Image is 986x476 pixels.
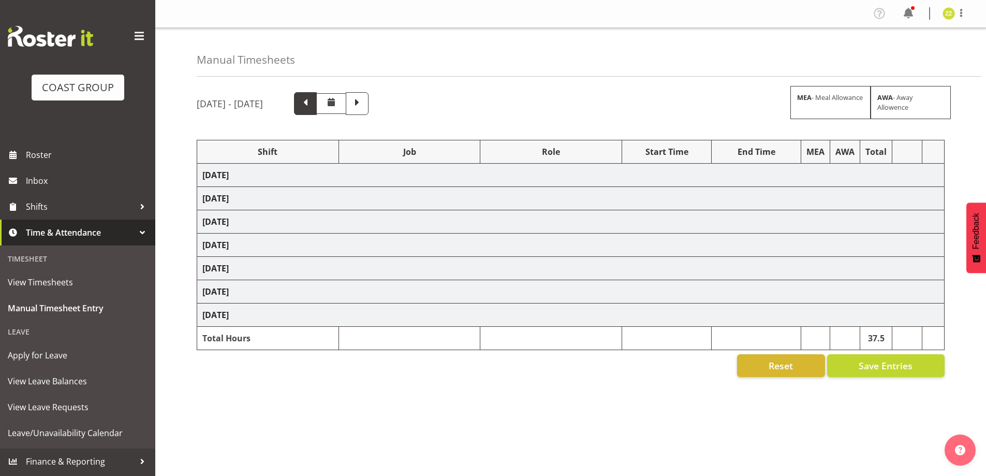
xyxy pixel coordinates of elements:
[871,86,951,119] div: - Away Allowence
[3,342,153,368] a: Apply for Leave
[26,147,150,163] span: Roster
[8,348,148,363] span: Apply for Leave
[3,269,153,295] a: View Timesheets
[769,359,793,372] span: Reset
[202,146,333,158] div: Shift
[3,321,153,342] div: Leave
[197,187,945,210] td: [DATE]
[972,213,981,249] span: Feedback
[865,146,887,158] div: Total
[197,210,945,234] td: [DATE]
[8,399,148,415] span: View Leave Requests
[627,146,706,158] div: Start Time
[3,248,153,269] div: Timesheet
[197,257,945,280] td: [DATE]
[943,7,955,20] img: zack-ziogas9954.jpg
[197,280,945,304] td: [DATE]
[8,26,93,47] img: Rosterit website logo
[860,327,892,350] td: 37.5
[797,93,812,102] strong: MEA
[197,164,945,187] td: [DATE]
[197,234,945,257] td: [DATE]
[3,295,153,321] a: Manual Timesheet Entry
[3,420,153,446] a: Leave/Unavailability Calendar
[3,368,153,394] a: View Leave Balances
[344,146,475,158] div: Job
[8,275,148,290] span: View Timesheets
[806,146,825,158] div: MEA
[197,327,339,350] td: Total Hours
[737,354,825,377] button: Reset
[197,54,295,66] h4: Manual Timesheets
[26,454,135,469] span: Finance & Reporting
[26,199,135,214] span: Shifts
[790,86,871,119] div: - Meal Allowance
[8,373,148,389] span: View Leave Balances
[197,304,945,327] td: [DATE]
[197,98,263,109] h5: [DATE] - [DATE]
[955,445,965,455] img: help-xxl-2.png
[485,146,616,158] div: Role
[26,225,135,240] span: Time & Attendance
[877,93,893,102] strong: AWA
[966,203,986,273] button: Feedback - Show survey
[8,300,148,316] span: Manual Timesheet Entry
[835,146,855,158] div: AWA
[42,80,114,95] div: COAST GROUP
[717,146,796,158] div: End Time
[26,173,150,189] span: Inbox
[8,425,148,441] span: Leave/Unavailability Calendar
[827,354,945,377] button: Save Entries
[3,394,153,420] a: View Leave Requests
[859,359,913,372] span: Save Entries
